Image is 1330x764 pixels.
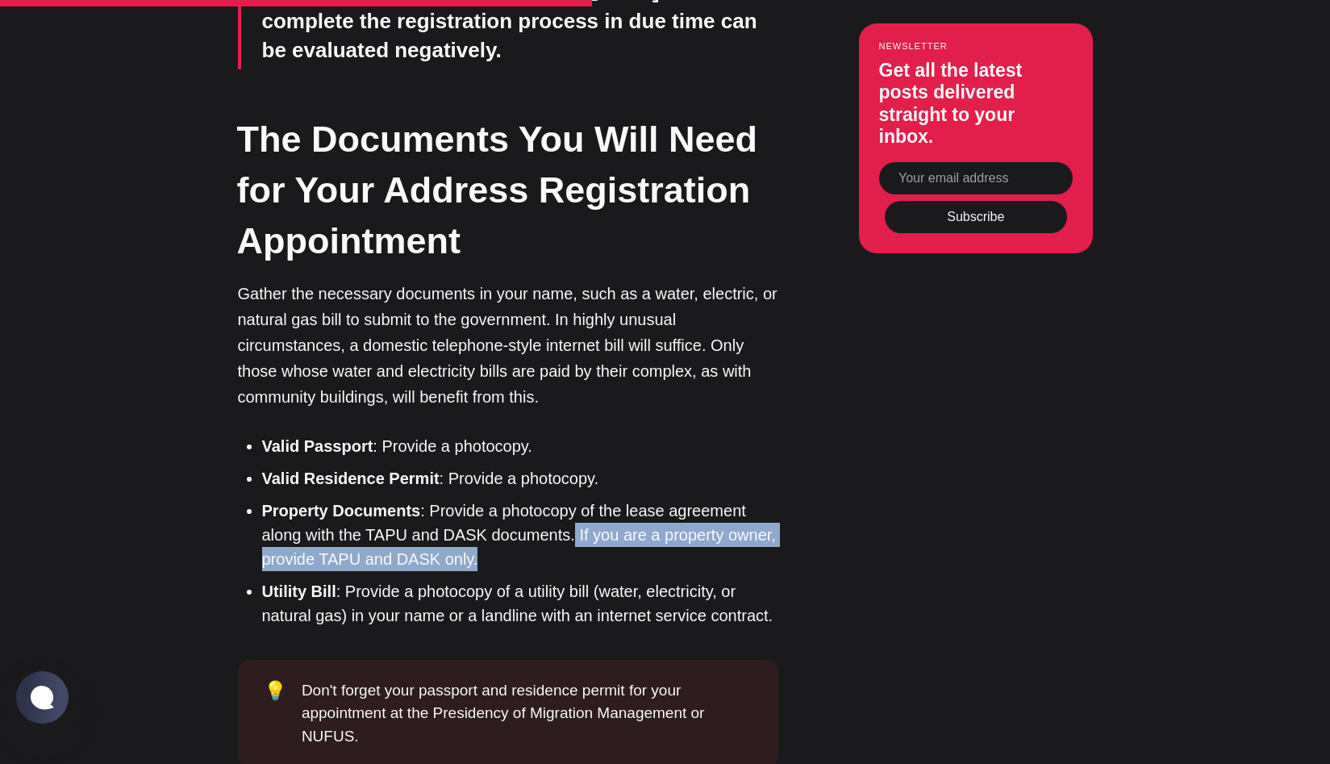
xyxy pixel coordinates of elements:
[262,579,778,628] li: : Provide a photocopy of a utility bill (water, electricity, or natural gas) in your name or a la...
[262,466,778,491] li: : Provide a photocopy.
[262,470,440,487] strong: Valid Residence Permit
[879,60,1073,148] h3: Get all the latest posts delivered straight to your inbox.
[262,499,778,571] li: : Provide a photocopy of the lease agreement along with the TAPU and DASK documents. If you are a...
[262,434,778,458] li: : Provide a photocopy.
[264,679,302,749] div: 💡
[879,162,1073,194] input: Your email address
[885,200,1067,232] button: Subscribe
[262,582,336,600] strong: Utility Bill
[262,437,373,455] strong: Valid Passport
[262,502,421,520] strong: Property Documents
[237,114,778,266] h2: The Documents You Will Need for Your Address Registration Appointment
[879,40,1073,50] small: Newsletter
[238,281,778,410] p: Gather the necessary documents in your name, such as a water, electric, or natural gas bill to su...
[302,679,753,749] div: Don't forget your passport and residence permit for your appointment at the Presidency of Migrati...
